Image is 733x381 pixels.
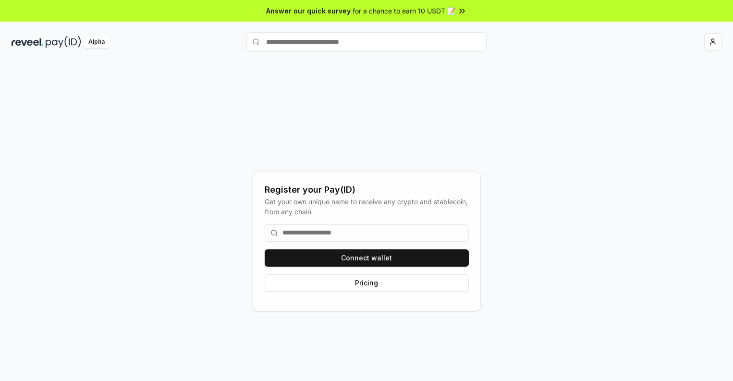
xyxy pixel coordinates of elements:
img: reveel_dark [12,36,44,48]
div: Register your Pay(ID) [265,183,469,197]
button: Connect wallet [265,249,469,267]
button: Pricing [265,274,469,292]
span: Answer our quick survey [266,6,351,16]
div: Get your own unique name to receive any crypto and stablecoin, from any chain [265,197,469,217]
div: Alpha [83,36,110,48]
span: for a chance to earn 10 USDT 📝 [353,6,455,16]
img: pay_id [46,36,81,48]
